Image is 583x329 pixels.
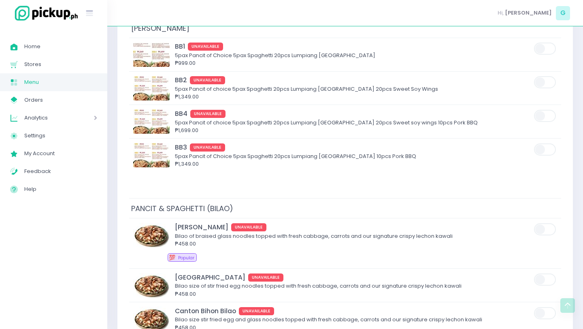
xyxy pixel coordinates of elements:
span: Menu [24,77,97,88]
div: ₱1,349.00 [175,93,532,101]
div: 5pax Pancit of Choice 5pax Spaghetti 20pcs Lumpiang [GEOGRAPHIC_DATA] 10pcs Pork BBQ [175,152,532,160]
td: Canton[GEOGRAPHIC_DATA]UNAVAILABLEBilao size of stir fried egg noodles topped with fresh cabbage,... [129,269,561,302]
span: Home [24,41,97,52]
span: UNAVAILABLE [190,76,226,84]
img: BB3 [133,143,170,167]
div: 5pax Pancit of choice 5pax Spaghetti 20pcs Lumpiang [GEOGRAPHIC_DATA] 20pcs Sweet Soy Wings [175,85,532,93]
div: ₱458.00 [175,290,532,298]
div: ₱458.00 [175,240,532,248]
div: 5pax Pancit of choice 5pax Spaghetti 20pcs Lumpiang [GEOGRAPHIC_DATA] 20pcs Sweet soy wings 10pcs... [175,119,532,127]
div: BB2 [175,75,532,85]
div: Bilao size stir fried egg and glass noodles topped with fresh cabbage, carrots and our signature ... [175,316,532,324]
div: ₱1,699.00 [175,126,532,135]
div: ₱999.00 [175,59,532,67]
span: G [556,6,570,20]
img: logo [10,4,79,22]
div: [GEOGRAPHIC_DATA] [175,273,532,282]
span: UNAVAILABLE [188,43,223,51]
span: UNAVAILABLE [190,143,226,152]
td: BB2BB2UNAVAILABLE5pax Pancit of choice 5pax Spaghetti 20pcs Lumpiang [GEOGRAPHIC_DATA] 20pcs Swee... [129,71,561,105]
span: UNAVAILABLE [248,273,284,282]
div: Bilao of braised glass noodles topped with fresh cabbage, carrots and our signature crispy lechon... [175,232,532,240]
span: 💯 [169,254,175,261]
div: ₱1,349.00 [175,160,532,168]
span: [PERSON_NAME] [129,21,191,35]
div: BB1 [175,42,532,51]
span: Settings [24,130,97,141]
td: Bihon Bilao[PERSON_NAME]UNAVAILABLEBilao of braised glass noodles topped with fresh cabbage, carr... [129,218,561,269]
span: Help [24,184,97,194]
div: [PERSON_NAME] [175,222,532,232]
td: BB4BB4UNAVAILABLE5pax Pancit of choice 5pax Spaghetti 20pcs Lumpiang [GEOGRAPHIC_DATA] 20pcs Swee... [129,105,561,139]
div: BB4 [175,109,532,118]
td: BB3BB3UNAVAILABLE5pax Pancit of Choice 5pax Spaghetti 20pcs Lumpiang [GEOGRAPHIC_DATA] 10pcs Pork... [129,139,561,172]
span: UNAVAILABLE [190,110,226,118]
div: Canton Bihon Bilao [175,306,532,316]
span: Orders [24,95,97,105]
div: BB3 [175,143,532,152]
span: Stores [24,59,97,70]
span: Feedback [24,166,97,177]
span: Popular [178,255,194,261]
span: Analytics [24,113,71,123]
span: UNAVAILABLE [239,307,274,315]
img: BB2 [133,76,170,100]
img: Canton [133,273,170,297]
span: My Account [24,148,97,159]
div: [PERSON_NAME] BB1BB1UNAVAILABLE5pax Pancit of Choice 5pax Spaghetti 20pcs Lumpiang [GEOGRAPHIC_DA... [129,18,561,199]
img: BB4 [133,109,170,134]
span: UNAVAILABLE [231,223,267,231]
span: Hi, [498,9,504,17]
span: PANCIT & SPAGHETTI (BILAO) [129,201,235,216]
td: BB1BB1UNAVAILABLE5pax Pancit of Choice 5pax Spaghetti 20pcs Lumpiang [GEOGRAPHIC_DATA]₱999.00 [129,38,561,71]
div: Bilao size of stir fried egg noodles topped with fresh cabbage, carrots and our signature crispy ... [175,282,532,290]
div: 5pax Pancit of Choice 5pax Spaghetti 20pcs Lumpiang [GEOGRAPHIC_DATA] [175,51,532,60]
span: [PERSON_NAME] [505,9,552,17]
img: Bihon Bilao [133,223,170,247]
img: BB1 [133,43,170,67]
